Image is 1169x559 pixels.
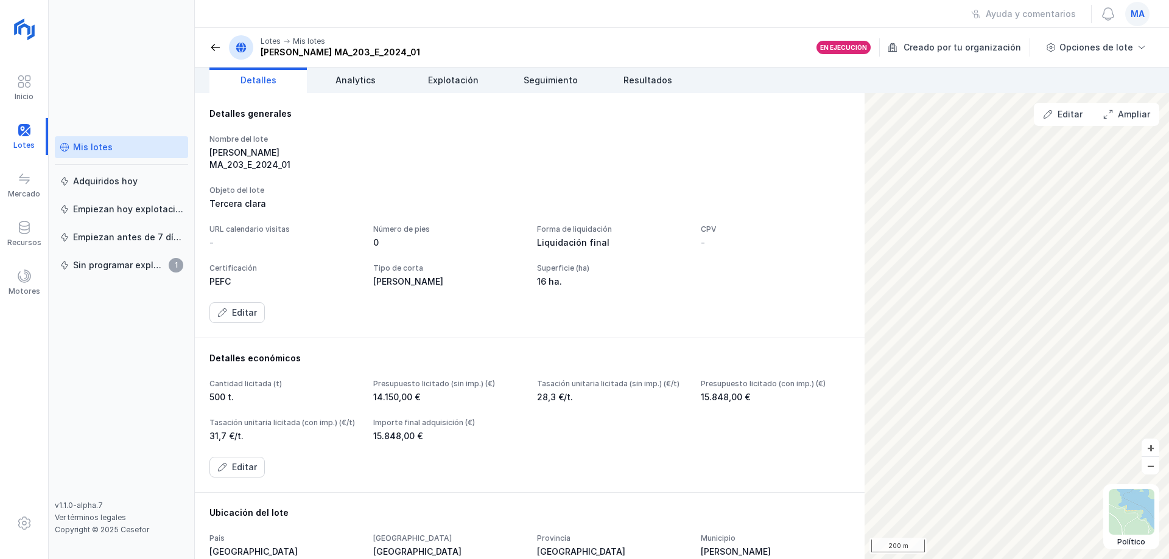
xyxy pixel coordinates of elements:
div: Municipio [701,533,850,543]
a: Resultados [599,68,697,93]
div: Mis lotes [293,36,325,46]
div: 14.150,00 € [373,391,522,403]
span: Detalles [240,74,276,86]
div: Recursos [7,238,41,248]
img: political.webp [1109,489,1154,535]
div: 15.848,00 € [701,391,850,403]
div: 500 t. [209,391,359,403]
div: URL calendario visitas [209,224,359,234]
img: logoRight.svg [9,14,40,44]
span: Seguimiento [524,74,578,86]
div: - [209,237,214,249]
div: Creado por tu organización [888,38,1032,57]
div: [PERSON_NAME] MA_203_E_2024_01 [261,46,420,58]
div: Lotes [261,36,281,46]
button: + [1142,439,1159,456]
div: Inicio [15,92,33,102]
div: Empiezan antes de 7 días [73,231,183,243]
div: [PERSON_NAME] [701,546,850,558]
div: Mercado [8,189,40,199]
div: - [701,237,705,249]
div: Forma de liquidación [537,224,686,234]
div: 16 ha. [537,276,686,288]
div: Presupuesto licitado (sin imp.) (€) [373,379,522,389]
div: Motores [9,286,40,296]
a: Sin programar explotación1 [55,254,188,276]
div: En ejecución [820,43,867,52]
div: Cantidad licitada (t) [209,379,359,389]
div: [GEOGRAPHIC_DATA] [537,546,686,558]
a: Detalles [209,68,307,93]
div: 28,3 €/t. [537,391,686,403]
button: Editar [209,302,265,323]
div: Detalles económicos [209,352,850,364]
div: Ayuda y comentarios [986,8,1076,20]
span: Explotación [428,74,479,86]
div: Sin programar explotación [73,259,165,271]
a: Mis lotes [55,136,188,158]
div: [GEOGRAPHIC_DATA] [373,546,522,558]
div: Ubicación del lote [209,507,850,519]
div: 31,7 €/t. [209,430,359,442]
div: PEFC [209,276,359,288]
div: Importe final adquisición (€) [373,418,522,428]
div: [GEOGRAPHIC_DATA] [373,533,522,543]
div: Adquiridos hoy [73,175,138,187]
div: 0 [373,237,522,249]
div: Tercera clara [209,198,850,210]
div: [PERSON_NAME] [373,276,522,288]
div: Nombre del lote [209,134,359,144]
div: CPV [701,224,850,234]
div: Superficie (ha) [537,263,686,273]
div: Tipo de corta [373,263,522,273]
button: Ampliar [1095,104,1158,125]
span: 1 [169,258,183,273]
div: Certificación [209,263,359,273]
div: Editar [232,461,257,473]
div: Provincia [537,533,686,543]
button: Editar [1035,104,1090,125]
div: v1.1.0-alpha.7 [55,501,188,510]
div: [GEOGRAPHIC_DATA] [209,546,359,558]
a: Adquiridos hoy [55,170,188,192]
div: Detalles generales [209,108,850,120]
div: Mis lotes [73,141,113,153]
span: Resultados [623,74,672,86]
a: Empiezan hoy explotación [55,198,188,220]
div: [PERSON_NAME] MA_203_E_2024_01 [209,147,359,171]
div: Tasación unitaria licitada (sin imp.) (€/t) [537,379,686,389]
div: Empiezan hoy explotación [73,203,183,215]
a: Seguimiento [502,68,599,93]
span: ma [1131,8,1145,20]
div: Presupuesto licitado (con imp.) (€) [701,379,850,389]
a: Explotación [404,68,502,93]
div: Copyright © 2025 Cesefor [55,525,188,535]
div: País [209,533,359,543]
div: 15.848,00 € [373,430,522,442]
button: Ayuda y comentarios [963,4,1084,24]
a: Ver términos legales [55,513,126,522]
div: Liquidación final [537,237,686,249]
button: Editar [209,457,265,477]
div: Número de pies [373,224,522,234]
div: Político [1109,537,1154,547]
button: – [1142,457,1159,474]
span: Analytics [335,74,376,86]
a: Empiezan antes de 7 días [55,226,188,248]
a: Analytics [307,68,404,93]
div: Opciones de lote [1059,41,1133,54]
div: Objeto del lote [209,186,850,195]
div: Editar [232,307,257,319]
div: Ampliar [1118,108,1150,120]
div: Editar [1058,108,1083,120]
div: Tasación unitaria licitada (con imp.) (€/t) [209,418,359,428]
